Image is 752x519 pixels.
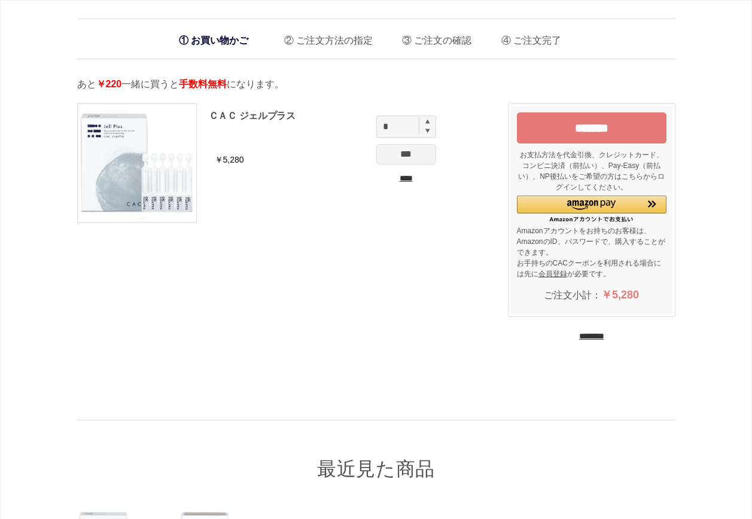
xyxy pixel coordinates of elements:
p: お支払方法を代金引換、クレジットカード、コンビニ決済（前払い）、Pay-Easy（前払い）、NP後払いをご希望の方はこちらからログインしてください。 [517,149,666,193]
p: あと 一緒に買うと になります。 [77,77,675,91]
a: ＣＡＣ ジェルプラス [209,111,296,121]
span: 手数料無料 [179,79,227,89]
span: ￥5,280 [601,289,639,301]
span: ￥220 [96,79,122,89]
img: spinplus.gif [425,119,430,124]
div: Amazon Pay - Amazonアカウントをお使いください [517,196,666,222]
li: ご注文の確認 [393,25,471,50]
p: Amazonアカウントをお持ちのお客様は、AmazonのID、パスワードで、購入することができます。 お手持ちのCACクーポンを利用される場合には先に が必要です。 [517,225,666,279]
a: 会員登録 [538,270,567,278]
li: お買い物かご [173,28,254,53]
li: ご注文方法の指定 [275,25,373,50]
img: spinminus.gif [425,128,430,133]
img: ＣＡＣ ジェルプラス [78,104,196,222]
div: 最近見た商品 [77,420,675,482]
div: ご注文小計： [517,282,666,308]
li: ご注文完了 [492,25,561,50]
